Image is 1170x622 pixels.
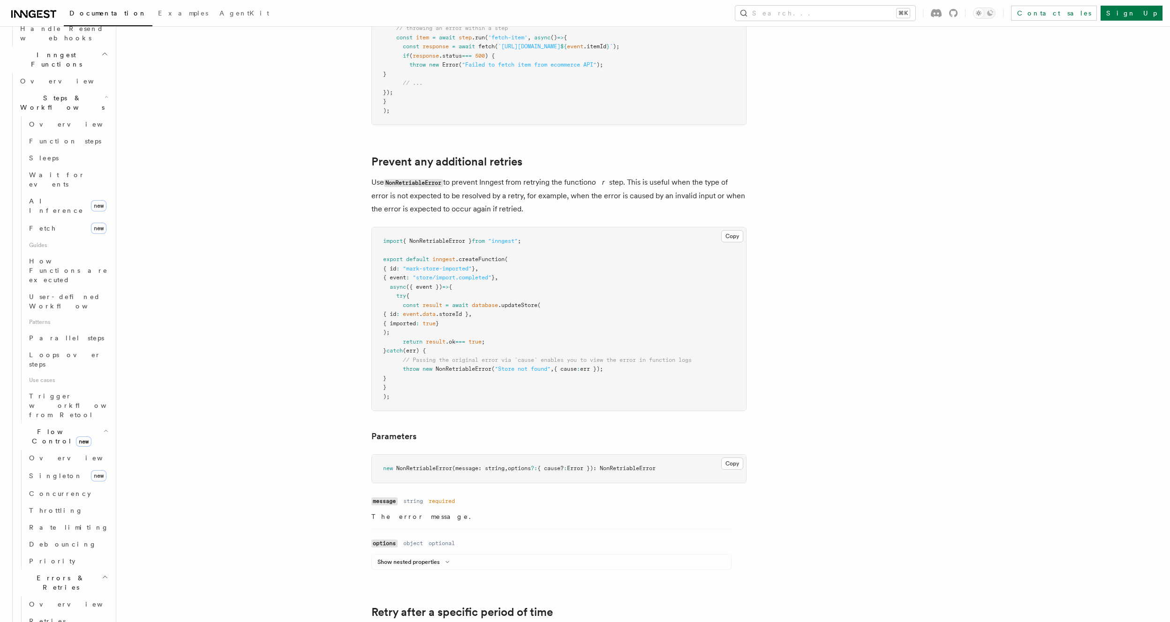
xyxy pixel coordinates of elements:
span: ( [409,52,413,59]
span: NonRetriableError [436,366,491,372]
span: = [452,43,455,50]
a: User-defined Workflows [25,288,110,315]
a: Fetchnew [25,219,110,238]
a: Overview [25,450,110,466]
span: AI Inference [29,197,83,214]
span: new [423,366,432,372]
span: ); [383,107,390,114]
span: // Passing the original error via `cause` enables you to view the error in function logs [403,357,692,363]
a: How Functions are executed [25,253,110,288]
p: Use to prevent Inngest from retrying the function step. This is useful when the type of error is ... [371,176,747,216]
span: "mark-store-imported" [403,265,472,272]
span: throw [409,61,426,68]
span: How Functions are executed [29,257,108,284]
a: Wait for events [25,166,110,193]
span: Overview [29,600,126,608]
span: , [528,34,531,41]
a: Handle Resend webhooks [16,20,110,46]
button: Steps & Workflows [16,90,110,116]
span: Loops over steps [29,351,101,368]
code: NonRetriableError [384,179,443,187]
span: { id [383,265,396,272]
span: Errors & Retries [16,573,102,592]
span: Sleeps [29,154,59,162]
span: Concurrency [29,490,91,497]
span: } [383,347,386,354]
span: new [76,436,91,447]
span: { imported [383,320,416,327]
span: { cause [554,366,577,372]
span: .updateStore [498,302,537,308]
span: , [505,465,508,472]
div: Steps & Workflows [16,116,110,423]
span: : [406,274,409,281]
span: Overview [20,77,117,85]
span: === [462,52,472,59]
span: Error [442,61,459,68]
span: `[URL][DOMAIN_NAME] [498,43,560,50]
span: const [396,34,413,41]
span: NonRetriableError [396,465,452,472]
span: async [534,34,551,41]
span: Singleton [29,472,83,480]
span: 'fetch-item' [488,34,528,41]
span: "inngest" [488,238,518,244]
a: Rate limiting [25,519,110,536]
span: ); [596,61,603,68]
a: Concurrency [25,485,110,502]
span: result [426,338,445,345]
span: new [383,465,393,472]
a: Trigger workflows from Retool [25,388,110,423]
span: === [455,338,465,345]
span: { NonRetriableError } [403,238,472,244]
span: .itemId [583,43,606,50]
span: true [468,338,482,345]
span: Priority [29,557,75,565]
span: } [472,265,475,272]
span: new [91,470,106,481]
span: ); [383,393,390,400]
span: Debouncing [29,540,97,548]
span: { [406,292,409,299]
span: Steps & Workflows [16,93,105,112]
span: Rate limiting [29,524,109,531]
span: ); [613,43,619,50]
span: database [472,302,498,308]
a: Contact sales [1011,6,1097,21]
span: Fetch [29,225,56,232]
span: (message: string [452,465,505,472]
a: Parameters [371,430,416,443]
span: = [432,34,436,41]
span: Use cases [25,373,110,388]
span: Flow Control [16,427,103,446]
a: Overview [16,73,110,90]
span: (err) { [403,347,426,354]
span: { cause? [537,465,564,472]
span: ( [485,34,488,41]
span: new [91,223,106,234]
span: ${ [560,43,567,50]
span: const [403,302,419,308]
span: event [403,311,419,317]
span: } [383,98,386,105]
dd: optional [429,540,455,547]
span: "Failed to fetch item from ecommerce API" [462,61,596,68]
span: AgentKit [219,9,269,17]
span: ( [491,366,495,372]
span: Overview [29,120,126,128]
span: catch [386,347,403,354]
button: Toggle dark mode [973,7,996,19]
span: { id [383,311,396,317]
span: Overview [29,454,126,462]
a: Retry after a specific period of time [371,606,553,619]
button: Search...⌘K [735,6,915,21]
a: Overview [25,596,110,613]
span: err }); [580,366,603,372]
span: } [383,384,386,390]
button: Show nested properties [377,558,453,566]
a: Examples [152,3,214,25]
span: event [567,43,583,50]
code: options [371,540,398,547]
span: } [436,320,439,327]
span: // ... [403,80,423,86]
